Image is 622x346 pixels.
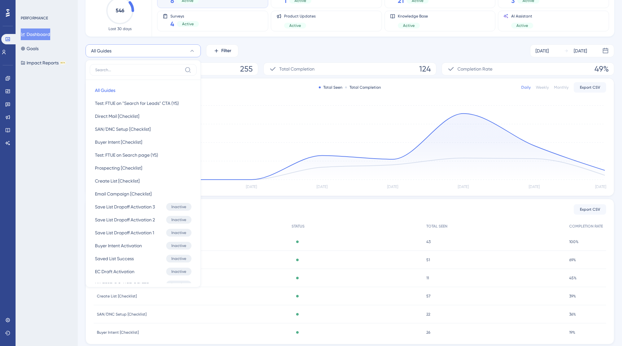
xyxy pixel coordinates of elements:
span: Surveys [170,14,199,18]
span: COMPLETION RATE [569,224,603,229]
button: Filter [206,44,238,57]
div: Weekly [536,85,549,90]
button: Dashboard [21,28,50,40]
span: 39% [569,294,576,299]
span: Direct Mail [Checklist] [95,112,139,120]
tspan: [DATE] [595,184,606,189]
span: Buyer Intent [Checklist] [95,138,142,146]
span: Buyer Intent [Checklist] [97,330,139,335]
span: Active [403,23,415,28]
button: Save List Dropoff Activation 3Inactive [90,200,197,213]
span: Inactive [171,269,186,274]
span: SAN/DNC Setup [Checklist] [97,312,146,317]
span: Last 30 days [109,26,132,31]
span: EC Draft Activation [95,268,134,275]
div: [DATE] [536,47,549,55]
span: 69% [569,257,576,262]
span: Active [516,23,528,28]
button: Impact ReportsBETA [21,57,66,69]
span: HK_TEST_DO_NOT_DELETE [95,281,149,288]
span: Create List [Checklist] [97,294,137,299]
span: Active [182,21,194,27]
span: Inactive [171,282,186,287]
div: [DATE] [574,47,587,55]
span: Create List [Checklist] [95,177,140,185]
tspan: [DATE] [317,184,328,189]
span: Inactive [171,217,186,222]
span: 22 [426,312,430,317]
span: Export CSV [580,85,600,90]
span: Knowledge Base [398,14,428,19]
div: Total Seen [319,85,342,90]
button: Save List Dropoff Activation 1Inactive [90,226,197,239]
span: 26 [426,330,430,335]
button: Direct Mail [Checklist] [90,110,197,123]
div: Daily [521,85,531,90]
span: 43 [426,239,431,244]
div: BETA [60,61,66,64]
span: 19% [569,330,575,335]
tspan: [DATE] [387,184,398,189]
span: Prospecting [Checklist] [95,164,142,172]
button: Prospecting [Checklist] [90,162,197,174]
div: Monthly [554,85,569,90]
span: Buyer Intent Activation [95,242,142,250]
span: 4 [170,19,174,28]
div: PERFORMANCE [21,16,48,21]
span: All Guides [95,86,115,94]
button: Email Campaign [Checklist] [90,187,197,200]
span: Save List Dropoff Activation 1 [95,229,154,237]
span: Completion Rate [457,65,492,73]
button: All Guides [90,84,197,97]
span: Total Completion [279,65,315,73]
span: TOTAL SEEN [426,224,447,229]
span: All Guides [91,47,111,55]
div: Total Completion [345,85,381,90]
button: Buyer Intent ActivationInactive [90,239,197,252]
span: 11 [426,275,429,281]
button: EC Draft ActivationInactive [90,265,197,278]
button: Goals [21,43,39,54]
span: 100% [569,239,579,244]
span: Export CSV [580,207,600,212]
span: 45% [569,275,577,281]
span: Product Updates [284,14,316,19]
span: 49% [594,64,609,74]
button: HK_TEST_DO_NOT_DELETEInactive [90,278,197,291]
input: Search... [95,67,182,73]
button: Export CSV [574,82,606,93]
text: 546 [116,7,124,14]
tspan: [DATE] [529,184,540,189]
button: Test: FTUE on "Search for Leads" CTA (YS) [90,97,197,110]
span: SAN/DNC Setup [Checklist] [95,125,151,133]
span: Inactive [171,243,186,248]
tspan: [DATE] [246,184,257,189]
span: Filter [221,47,231,55]
button: Create List [Checklist] [90,174,197,187]
span: 124 [419,64,431,74]
button: Test: FTUE on Search page (YS) [90,149,197,162]
span: Test: FTUE on Search page (YS) [95,151,158,159]
span: Inactive [171,230,186,235]
span: Active [289,23,301,28]
span: 36% [569,312,576,317]
span: Save List Dropoff Activation 3 [95,203,155,211]
span: 57 [426,294,431,299]
tspan: [DATE] [458,184,469,189]
span: 51 [426,257,430,262]
span: Test: FTUE on "Search for Leads" CTA (YS) [95,99,179,107]
span: Inactive [171,256,186,261]
button: Buyer Intent [Checklist] [90,136,197,149]
button: SAN/DNC Setup [Checklist] [90,123,197,136]
span: AI Assistant [511,14,533,19]
button: Save List Dropoff Activation 2Inactive [90,213,197,226]
button: Saved List SuccessInactive [90,252,197,265]
span: 255 [240,64,253,74]
button: Export CSV [574,204,606,215]
span: STATUS [292,224,305,229]
span: Inactive [171,204,186,209]
span: Save List Dropoff Activation 2 [95,216,155,224]
span: Email Campaign [Checklist] [95,190,152,198]
button: All Guides [86,44,201,57]
span: Saved List Success [95,255,134,262]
